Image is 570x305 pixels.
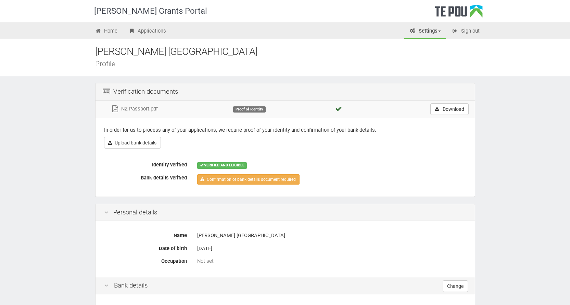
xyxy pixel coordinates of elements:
[90,24,123,39] a: Home
[99,172,192,181] label: Bank details verified
[233,106,265,113] div: Proof of Identity
[447,24,485,39] a: Sign out
[99,255,192,265] label: Occupation
[197,162,247,168] div: VERIFIED AND ELIGIBLE
[435,5,483,22] div: Te Pou Logo
[104,127,466,134] p: In order for us to process any of your applications, we require proof of your identity and confir...
[197,230,466,242] div: [PERSON_NAME] [GEOGRAPHIC_DATA]
[197,243,466,255] div: [DATE]
[99,230,192,239] label: Name
[123,24,171,39] a: Applications
[430,103,469,115] a: Download
[96,204,475,221] div: Personal details
[99,243,192,252] label: Date of birth
[96,277,475,294] div: Bank details
[95,44,485,59] div: [PERSON_NAME] [GEOGRAPHIC_DATA]
[404,24,446,39] a: Settings
[96,83,475,101] div: Verification documents
[104,137,161,149] a: Upload bank details
[99,159,192,168] label: Identity verified
[197,258,466,265] div: Not set
[197,174,300,185] a: Confirmation of bank details document required
[111,106,158,112] a: NZ Passport.pdf
[95,60,485,67] div: Profile
[443,280,468,292] a: Change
